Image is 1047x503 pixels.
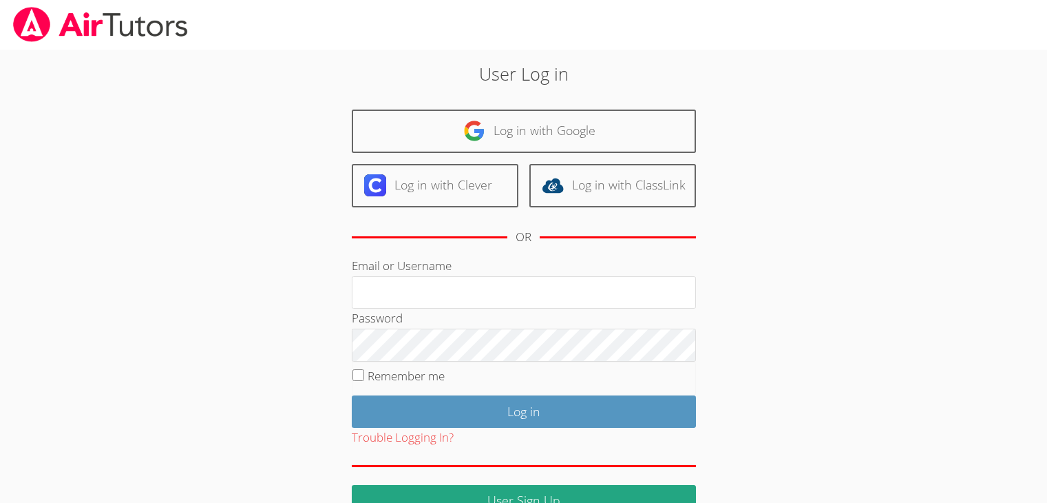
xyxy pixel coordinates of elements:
img: clever-logo-6eab21bc6e7a338710f1a6ff85c0baf02591cd810cc4098c63d3a4b26e2feb20.svg [364,174,386,196]
a: Log in with Google [352,110,696,153]
label: Email or Username [352,258,452,274]
div: OR [516,227,531,247]
label: Remember me [368,368,445,384]
img: airtutors_banner-c4298cdbf04f3fff15de1276eac7730deb9818008684d7c2e4769d2f7ddbe033.png [12,7,189,42]
a: Log in with ClassLink [529,164,696,207]
a: Log in with Clever [352,164,518,207]
input: Log in [352,396,696,428]
img: google-logo-50288ca7cdecda66e5e0955fdab243c47b7ad437acaf1139b6f446037453330a.svg [463,120,485,142]
img: classlink-logo-d6bb404cc1216ec64c9a2012d9dc4662098be43eaf13dc465df04b49fa7ab582.svg [542,174,564,196]
h2: User Log in [241,61,806,87]
label: Password [352,310,403,326]
button: Trouble Logging In? [352,428,454,448]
